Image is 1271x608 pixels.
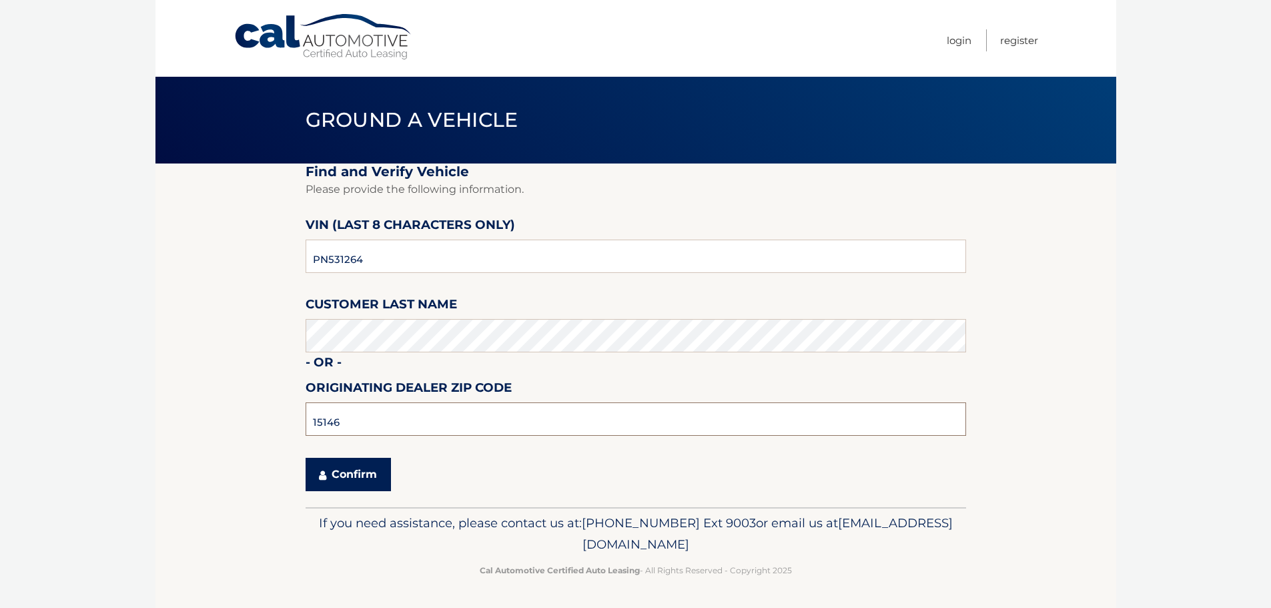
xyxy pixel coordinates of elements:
label: Originating Dealer Zip Code [306,378,512,402]
a: Register [1000,29,1038,51]
p: - All Rights Reserved - Copyright 2025 [314,563,957,577]
label: VIN (last 8 characters only) [306,215,515,240]
h2: Find and Verify Vehicle [306,164,966,180]
strong: Cal Automotive Certified Auto Leasing [480,565,640,575]
span: Ground a Vehicle [306,107,518,132]
a: Login [947,29,971,51]
p: Please provide the following information. [306,180,966,199]
p: If you need assistance, please contact us at: or email us at [314,513,957,555]
button: Confirm [306,458,391,491]
label: - or - [306,352,342,377]
span: [PHONE_NUMBER] Ext 9003 [582,515,756,531]
a: Cal Automotive [234,13,414,61]
label: Customer Last Name [306,294,457,319]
